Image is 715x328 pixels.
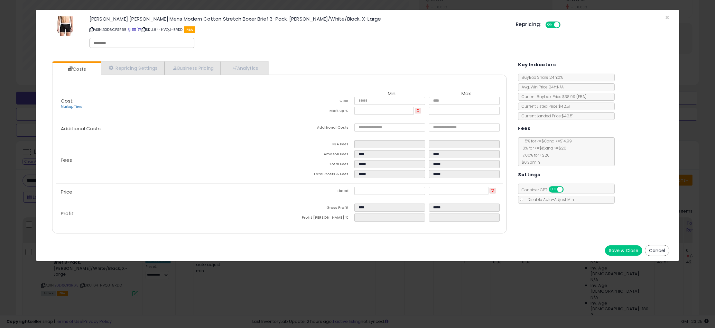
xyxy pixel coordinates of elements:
p: Additional Costs [56,126,280,131]
a: Repricing Settings [101,61,164,75]
span: BuyBox Share 24h: 0% [518,75,563,80]
a: Analytics [221,61,268,75]
img: 41p1cu6TpvL._SL60_.jpg [57,16,73,36]
a: Markup Tiers [61,104,82,109]
span: $0.30 min [518,159,540,165]
p: Cost [56,98,280,109]
p: Profit [56,211,280,216]
td: Gross Profit [280,204,354,214]
h5: Settings [518,171,540,179]
a: Costs [52,63,100,76]
td: Mark up % [280,107,354,117]
span: 17.00 % for > $20 [518,152,550,158]
p: Fees [56,158,280,163]
td: Amazon Fees [280,150,354,160]
span: 5 % for >= $0 and <= $14.99 [522,138,572,144]
span: Disable Auto-Adjust Min [524,197,574,202]
th: Min [354,91,429,97]
span: Consider CPT: [518,187,572,193]
p: ASIN: B0D6CPSR65 | SKU: 64-HVQU-5RDD [89,24,506,35]
h5: Fees [518,124,530,132]
a: All offer listings [132,27,136,32]
span: FBA [184,26,196,33]
span: Avg. Win Price 24h: N/A [518,84,564,90]
p: Price [56,189,280,195]
h3: [PERSON_NAME] [PERSON_NAME] Mens Modern Cotton Stretch Boxer Brief 3-Pack, [PERSON_NAME]/White/Bl... [89,16,506,21]
span: Current Listed Price: $42.51 [518,104,570,109]
span: ON [550,187,558,192]
span: OFF [559,22,570,28]
h5: Repricing: [516,22,542,27]
a: Your listing only [137,27,141,32]
td: FBA Fees [280,140,354,150]
a: Business Pricing [164,61,221,75]
span: $38.99 [562,94,587,99]
span: ON [546,22,554,28]
th: Max [429,91,504,97]
td: Total Costs & Fees [280,170,354,180]
td: Listed [280,187,354,197]
button: Cancel [645,245,669,256]
td: Total Fees [280,160,354,170]
a: BuyBox page [128,27,131,32]
td: Profit [PERSON_NAME] % [280,214,354,223]
td: Cost [280,97,354,107]
span: 10 % for >= $15 and <= $20 [518,145,566,151]
span: × [665,13,669,22]
span: OFF [563,187,573,192]
span: ( FBA ) [576,94,587,99]
span: Current Landed Price: $42.51 [518,113,573,119]
button: Save & Close [605,245,642,256]
h5: Key Indicators [518,61,556,69]
td: Additional Costs [280,123,354,133]
span: Current Buybox Price: [518,94,587,99]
